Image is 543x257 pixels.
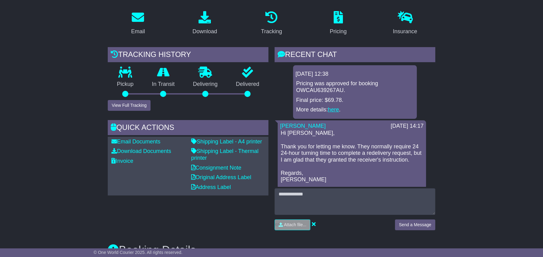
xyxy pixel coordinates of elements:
p: More details: . [296,106,414,113]
div: RECENT CHAT [275,47,435,64]
div: Pricing [330,27,347,36]
p: Hi [PERSON_NAME], Thank you for letting me know. They normally require 24 24-hour turning time to... [281,130,423,183]
div: [DATE] 14:17 [391,123,424,130]
button: View Full Tracking [108,100,151,111]
a: Download [188,9,221,38]
a: here [328,106,339,113]
a: Invoice [111,158,133,164]
p: Pickup [108,81,143,88]
a: Shipping Label - A4 printer [191,139,262,145]
a: Pricing [326,9,351,38]
p: Delivering [184,81,227,88]
a: Consignment Note [191,165,241,171]
div: Download [192,27,217,36]
a: Tracking [257,9,286,38]
div: Email [131,27,145,36]
span: © One World Courier 2025. All rights reserved. [94,250,183,255]
a: Shipping Label - Thermal printer [191,148,259,161]
a: Download Documents [111,148,171,154]
div: Insurance [393,27,417,36]
p: Pricing was approved for booking OWCAU639267AU. [296,80,414,94]
p: In Transit [143,81,184,88]
div: Quick Actions [108,120,268,137]
p: Delivered [227,81,269,88]
div: Tracking history [108,47,268,64]
a: [PERSON_NAME] [280,123,326,129]
p: Final price: $69.78. [296,97,414,104]
a: Original Address Label [191,174,251,180]
button: Send a Message [395,219,435,230]
div: Tracking [261,27,282,36]
a: Email [127,9,149,38]
a: Email Documents [111,139,160,145]
a: Address Label [191,184,231,190]
div: [DATE] 12:38 [296,71,414,78]
h3: Booking Details [108,244,435,256]
a: Insurance [389,9,421,38]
